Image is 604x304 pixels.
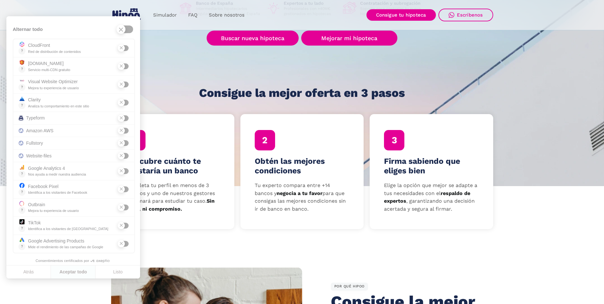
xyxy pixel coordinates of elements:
[182,9,203,21] a: FAQ
[125,156,220,176] h4: Descubre cuánto te prestaría un banco
[203,9,250,21] a: Sobre nosotros
[331,283,368,291] div: POR QUÉ HIPOO
[125,182,220,213] p: Completa tu perfil en menos de 3 minutos y uno de nuestros gestores te llamará para estudiar tu c...
[384,182,479,213] p: Elige la opción que mejor se adapte a tus necesidades con el , garantizando una decisión acertada...
[301,31,397,46] a: Mejorar mi hipoteca
[457,12,483,18] div: Escríbenos
[255,156,350,176] h4: Obtén las mejores condiciones
[199,87,405,99] h1: Consigue la mejor oferta en 3 pasos
[277,190,323,196] strong: negocia a tu favor
[366,9,436,21] a: Consigue tu hipoteca
[384,156,479,176] h4: Firma sabiendo que eliges bien
[438,9,493,21] a: Escríbenos
[125,198,215,212] strong: Sin coste, ni compromiso.
[255,182,350,213] p: Tu experto compara entre +14 bancos y para que consigas las mejores condiciones sin ir de banco e...
[207,31,299,46] a: Buscar nueva hipoteca
[111,6,142,25] a: home
[147,9,182,21] a: Simulador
